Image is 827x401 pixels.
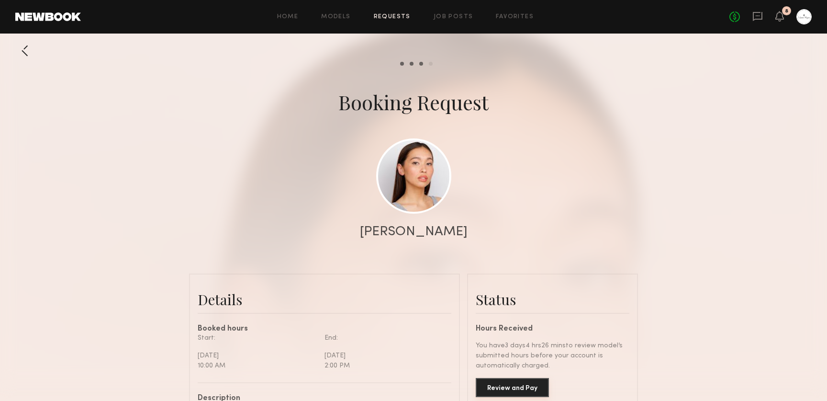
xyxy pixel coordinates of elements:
a: Job Posts [434,14,473,20]
div: Booking Request [338,89,489,115]
div: 8 [785,9,788,14]
div: [DATE] [198,351,317,361]
div: You have 3 days 4 hrs 26 mins to review model’s submitted hours before your account is automatica... [476,341,629,371]
a: Requests [374,14,411,20]
div: 10:00 AM [198,361,317,371]
div: Booked hours [198,325,451,333]
button: Review and Pay [476,378,549,397]
a: Models [321,14,350,20]
div: Status [476,290,629,309]
a: Home [277,14,299,20]
div: 2:00 PM [324,361,444,371]
div: Details [198,290,451,309]
div: Hours Received [476,325,629,333]
div: [PERSON_NAME] [360,225,468,239]
div: [DATE] [324,351,444,361]
div: End: [324,333,444,343]
a: Favorites [496,14,534,20]
div: Start: [198,333,317,343]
